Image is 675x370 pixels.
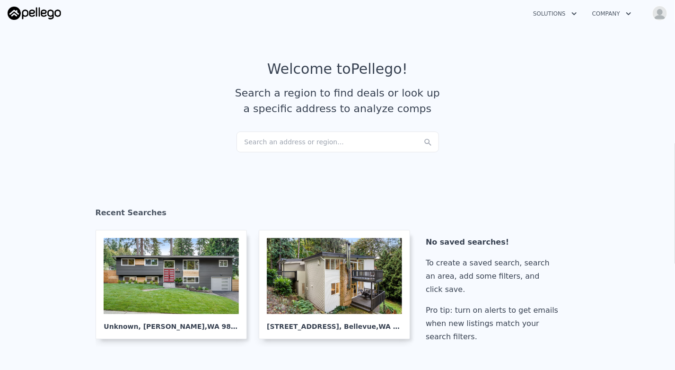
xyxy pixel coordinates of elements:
[376,323,416,330] span: , WA 98006
[237,132,439,152] div: Search an address or region...
[205,323,245,330] span: , WA 98052
[426,236,562,249] div: No saved searches!
[232,85,444,116] div: Search a region to find deals or look up a specific address to analyze comps
[96,230,254,339] a: Unknown, [PERSON_NAME],WA 98052
[526,5,585,22] button: Solutions
[267,61,408,78] div: Welcome to Pellego !
[259,230,418,339] a: [STREET_ADDRESS], Bellevue,WA 98006
[8,7,61,20] img: Pellego
[426,256,562,296] div: To create a saved search, search an area, add some filters, and click save.
[652,6,667,21] img: avatar
[585,5,639,22] button: Company
[426,304,562,344] div: Pro tip: turn on alerts to get emails when new listings match your search filters.
[267,314,402,331] div: [STREET_ADDRESS] , Bellevue
[104,314,239,331] div: Unknown , [PERSON_NAME]
[96,200,580,230] div: Recent Searches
